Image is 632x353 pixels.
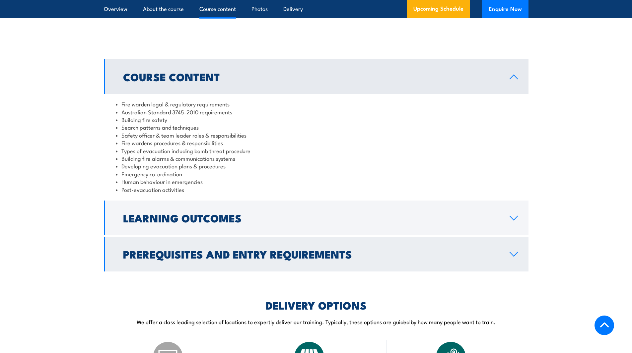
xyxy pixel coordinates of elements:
h2: Prerequisites and Entry Requirements [123,249,499,259]
li: Human behaviour in emergencies [116,178,517,185]
a: Course Content [104,59,528,94]
h2: Learning Outcomes [123,213,499,222]
li: Building fire alarms & communications systems [116,154,517,162]
li: Fire warden legal & regulatory requirements [116,100,517,108]
li: Search patterns and techniques [116,123,517,131]
li: Emergency co-ordination [116,170,517,178]
h2: Course Content [123,72,499,81]
p: We offer a class leading selection of locations to expertly deliver our training. Typically, thes... [104,318,528,325]
li: Fire wardens procedures & responsibilities [116,139,517,147]
li: Post-evacuation activities [116,186,517,193]
li: Building fire safety [116,116,517,123]
li: Australian Standard 3745-2010 requirements [116,108,517,116]
h2: DELIVERY OPTIONS [266,300,367,310]
li: Developing evacuation plans & procedures [116,162,517,170]
li: Types of evacuation including bomb threat procedure [116,147,517,154]
li: Safety officer & team leader roles & responsibilities [116,131,517,139]
a: Learning Outcomes [104,201,528,235]
a: Prerequisites and Entry Requirements [104,237,528,271]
